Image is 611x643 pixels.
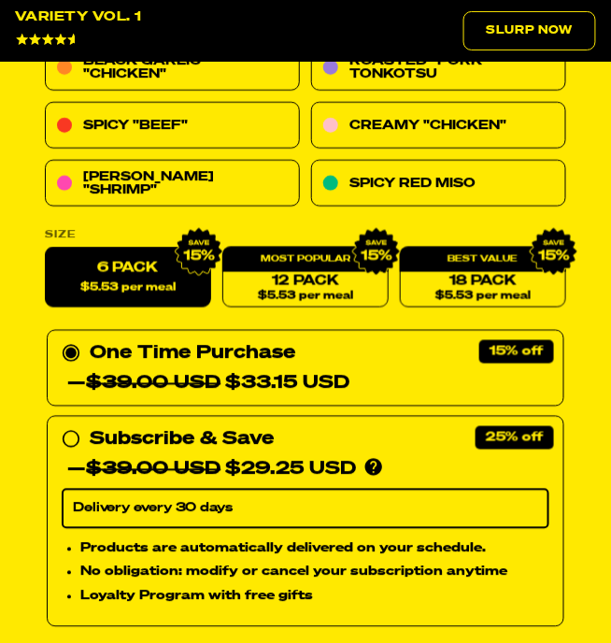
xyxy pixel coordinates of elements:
[86,460,220,479] del: $39.00 USD
[80,586,549,607] li: Loyalty Program with free gifts
[45,229,566,239] label: Size
[62,489,549,528] select: Subscribe & Save —$39.00 USD$29.25 USD Products are automatically delivered on your schedule. No ...
[80,562,549,582] li: No obligation: modify or cancel your subscription anytime
[86,374,220,393] del: $39.00 USD
[311,160,566,207] a: Spicy Red Miso
[311,102,566,149] a: Creamy "Chicken"
[67,454,356,484] div: — $29.25 USD
[90,424,274,454] div: Subscribe & Save
[352,227,401,276] img: IMG_9632.png
[175,227,223,276] img: IMG_9632.png
[45,102,300,149] a: Spicy "Beef"
[62,338,549,398] div: One Time Purchase
[80,538,549,559] li: Products are automatically delivered on your schedule.
[9,558,167,634] iframe: Marketing Popup
[45,247,211,307] label: 6 Pack
[87,35,157,46] span: 4643 Reviews
[67,368,349,398] div: — $33.15 USD
[258,291,353,303] span: $5.53 per meal
[15,11,142,23] div: Variety Vol. 1
[80,282,176,294] span: $5.53 per meal
[45,44,300,91] a: Black Garlic "Chicken"
[435,291,531,303] span: $5.53 per meal
[311,44,566,91] a: Roasted "Pork" Tonkotsu
[400,247,566,307] a: 18 Pack$5.53 per meal
[45,160,300,207] a: [PERSON_NAME] "Shrimp"
[222,247,389,307] a: 12 Pack$5.53 per meal
[530,227,578,276] img: IMG_9632.png
[463,11,596,50] a: Slurp Now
